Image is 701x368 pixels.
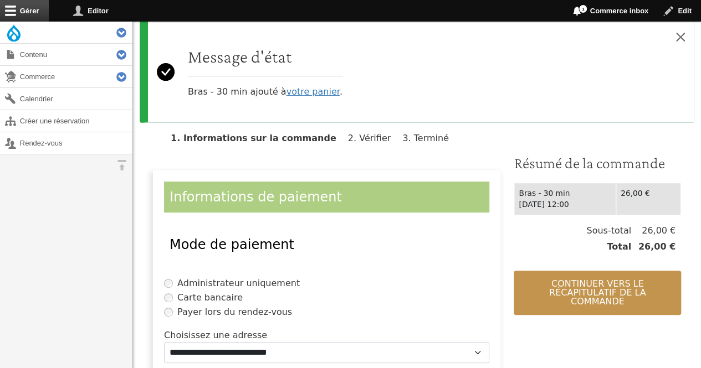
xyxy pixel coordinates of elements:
[170,189,342,205] span: Informations de paiement
[157,30,175,113] svg: Success:
[402,133,458,143] li: Terminé
[667,22,694,53] button: Close
[286,86,340,97] a: votre panier
[519,188,611,199] div: Bras - 30 min
[348,133,400,143] li: Vérifier
[188,46,342,99] div: Bras - 30 min ajouté à .
[177,305,292,319] label: Payer lors du rendez-vous
[631,240,676,253] span: 26,00 €
[171,133,345,143] li: Informations sur la commande
[631,224,676,237] span: 26,00 €
[586,224,631,237] span: Sous-total
[616,183,681,215] td: 26,00 €
[140,21,694,123] div: Message d'état
[188,46,342,67] h2: Message d'état
[514,271,681,315] button: Continuer vers le récapitulatif de la commande
[579,4,587,13] span: 1
[519,200,569,209] time: [DATE] 12:00
[170,237,294,252] span: Mode de paiement
[514,154,681,173] h3: Résumé de la commande
[164,329,267,342] label: Choisissez une adresse
[177,291,243,304] label: Carte bancaire
[177,277,300,290] label: Administrateur uniquement
[607,240,631,253] span: Total
[111,154,132,176] button: Orientation horizontale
